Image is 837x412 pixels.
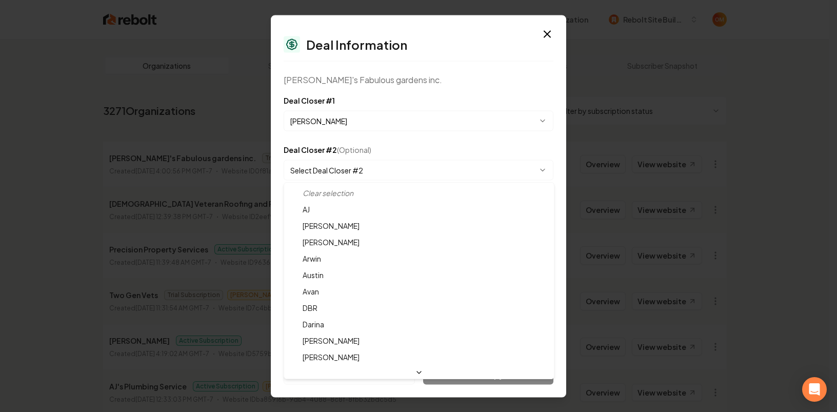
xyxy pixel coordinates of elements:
[303,221,360,230] span: [PERSON_NAME]
[303,188,353,198] span: Clear selection
[303,352,360,362] span: [PERSON_NAME]
[303,320,324,329] span: Darina
[303,336,360,345] span: [PERSON_NAME]
[303,205,310,214] span: AJ
[303,287,319,296] span: Avan
[303,270,324,280] span: Austin
[303,238,360,247] span: [PERSON_NAME]
[303,303,317,312] span: DBR
[303,254,321,263] span: Arwin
